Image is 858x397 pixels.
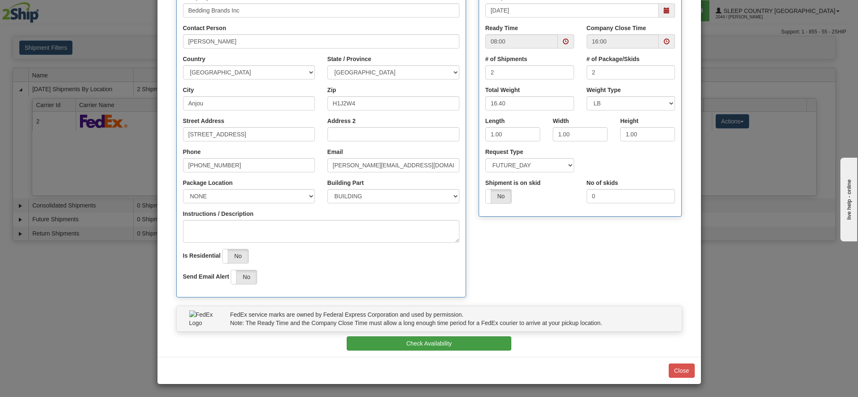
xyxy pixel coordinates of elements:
[587,55,640,63] label: # of Package/Skids
[347,336,511,351] button: Check Availability
[485,24,518,32] label: Ready Time
[669,364,695,378] button: Close
[183,251,221,260] label: Is Residential
[486,190,511,203] label: No
[587,179,618,187] label: No of skids
[327,179,364,187] label: Building Part
[183,86,194,94] label: City
[327,86,336,94] label: Zip
[839,156,857,241] iframe: chat widget
[485,179,541,187] label: Shipment is on skid
[6,7,77,13] div: live help - online
[231,270,257,284] label: No
[183,55,206,63] label: Country
[327,117,356,125] label: Address 2
[189,310,218,327] img: FedEx Logo
[485,55,527,63] label: # of Shipments
[223,249,248,263] label: No
[485,117,505,125] label: Length
[183,210,254,218] label: Instructions / Description
[183,24,226,32] label: Contact Person
[485,86,520,94] label: Total Weight
[183,117,224,125] label: Street Address
[327,148,343,156] label: Email
[587,86,621,94] label: Weight Type
[183,272,229,281] label: Send Email Alert
[485,148,523,156] label: Request Type
[183,179,233,187] label: Package Location
[553,117,569,125] label: Width
[587,24,646,32] label: Company Close Time
[327,55,371,63] label: State / Province
[620,117,639,125] label: Height
[183,148,201,156] label: Phone
[224,310,675,327] div: FedEx service marks are owned by Federal Express Corporation and used by permission. Note: The Re...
